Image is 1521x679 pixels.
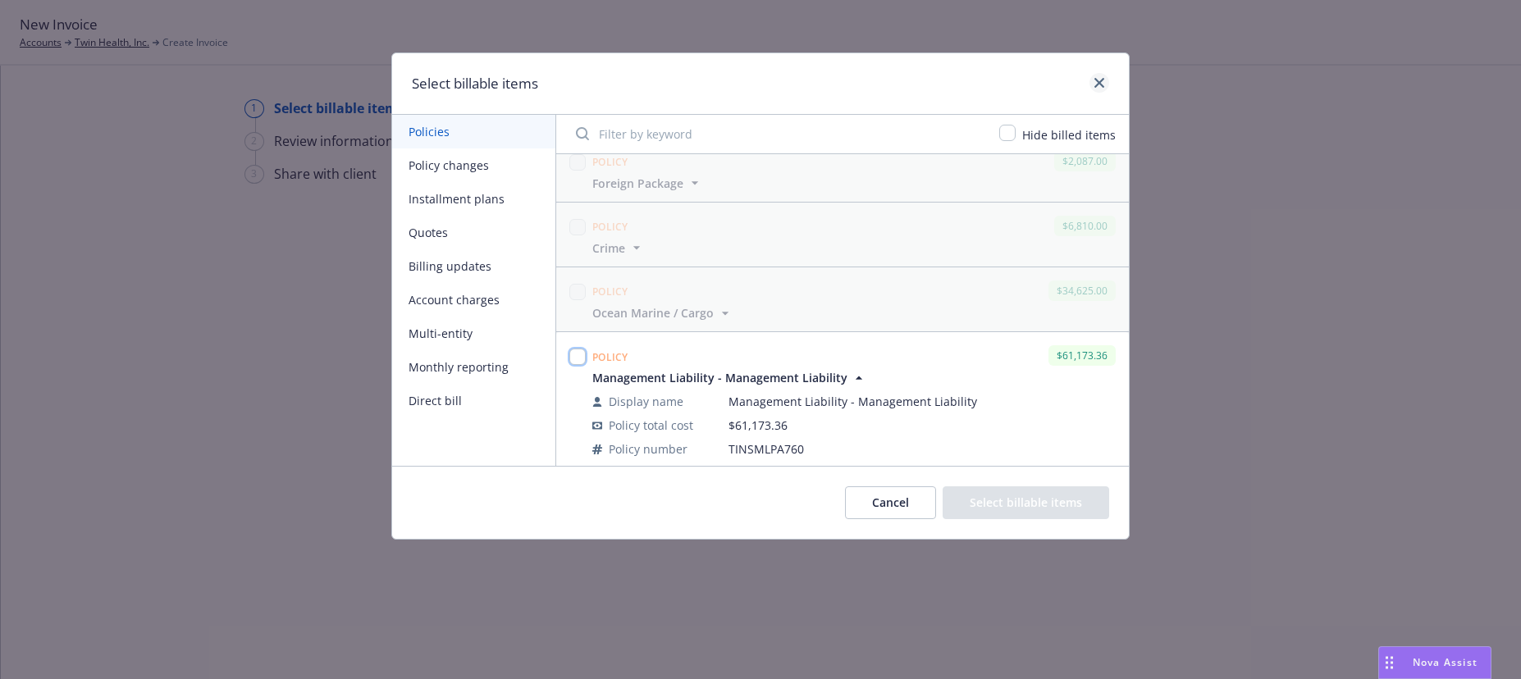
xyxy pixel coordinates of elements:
div: Drag to move [1379,647,1400,678]
span: Policy number [609,440,687,458]
span: Foreign Package [592,175,683,192]
span: Policy total cost [609,417,693,434]
button: Foreign Package [592,175,703,192]
h1: Select billable items [412,73,538,94]
span: Policy [592,220,628,234]
button: Billing updates [392,249,555,283]
div: $2,087.00 [1054,151,1116,171]
span: Policy$2,087.00Foreign Package [556,138,1129,202]
button: Account charges [392,283,555,317]
span: TINSMLPA760 [729,440,1116,458]
button: Crime [592,239,645,257]
span: Policy [592,350,628,364]
span: Management Liability - Management Liability [592,369,847,386]
span: Display name [609,393,683,410]
span: Policy [592,155,628,169]
button: Installment plans [392,182,555,216]
button: Ocean Marine / Cargo [592,304,733,321]
button: Direct bill [392,384,555,417]
button: Monthly reporting [392,350,555,384]
button: Multi-entity [392,317,555,350]
span: Policy$6,810.00Crime [556,203,1129,267]
button: Cancel [845,486,936,519]
span: Crime [592,239,625,257]
input: Filter by keyword [566,117,989,150]
span: Policy [592,285,628,298]
span: Management Liability - Management Liability [729,393,1116,410]
button: Quotes [392,216,555,249]
div: $34,625.00 [1048,280,1116,301]
span: Hide billed items [1022,127,1116,143]
span: Policy$34,625.00Ocean Marine / Cargo [556,267,1129,331]
div: $6,810.00 [1054,216,1116,236]
span: Line of coverage [609,464,698,481]
button: Nova Assist [1378,646,1491,679]
button: Policies [392,115,555,148]
span: Employment Practices Liability, Fiduciary Liability, Directors and Officers [729,464,1116,499]
span: $61,173.36 [729,417,788,433]
button: Policy changes [392,148,555,182]
button: Management Liability - Management Liability [592,369,867,386]
span: Ocean Marine / Cargo [592,304,714,321]
a: close [1089,73,1109,93]
span: Nova Assist [1413,655,1478,669]
div: $61,173.36 [1048,345,1116,366]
